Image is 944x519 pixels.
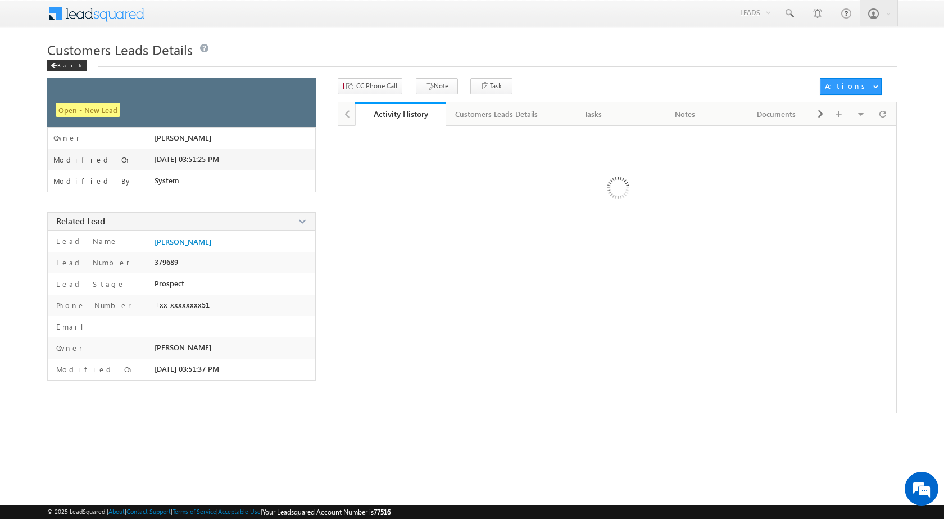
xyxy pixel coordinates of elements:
[53,155,131,164] label: Modified On
[470,78,512,94] button: Task
[364,109,438,119] div: Activity History
[56,215,105,227] span: Related Lead
[155,279,184,288] span: Prospect
[155,343,211,352] span: [PERSON_NAME]
[53,322,92,332] label: Email
[155,258,178,267] span: 379689
[53,236,118,246] label: Lead Name
[455,107,538,121] div: Customers Leads Details
[262,508,391,516] span: Your Leadsquared Account Number is
[356,81,397,91] span: CC Phone Call
[548,102,639,126] a: Tasks
[47,507,391,517] span: © 2025 LeadSquared | | | | |
[53,279,125,289] label: Lead Stage
[53,258,130,268] label: Lead Number
[53,343,83,353] label: Owner
[47,60,87,71] div: Back
[173,508,216,515] a: Terms of Service
[155,133,211,142] span: [PERSON_NAME]
[820,78,882,95] button: Actions
[740,107,813,121] div: Documents
[155,237,211,246] a: [PERSON_NAME]
[559,132,675,248] img: Loading ...
[126,508,171,515] a: Contact Support
[218,508,261,515] a: Acceptable Use
[56,103,120,117] span: Open - New Lead
[355,102,447,126] a: Activity History
[446,102,548,126] a: Customers Leads Details
[53,133,80,142] label: Owner
[53,177,133,186] label: Modified By
[639,102,731,126] a: Notes
[53,364,134,374] label: Modified On
[374,508,391,516] span: 77516
[47,40,193,58] span: Customers Leads Details
[155,300,210,309] span: +xx-xxxxxxxx51
[338,78,402,94] button: CC Phone Call
[648,107,721,121] div: Notes
[108,508,125,515] a: About
[155,155,219,164] span: [DATE] 03:51:25 PM
[155,176,179,185] span: System
[731,102,823,126] a: Documents
[53,300,131,310] label: Phone Number
[557,107,629,121] div: Tasks
[825,81,869,91] div: Actions
[155,364,219,373] span: [DATE] 03:51:37 PM
[416,78,458,94] button: Note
